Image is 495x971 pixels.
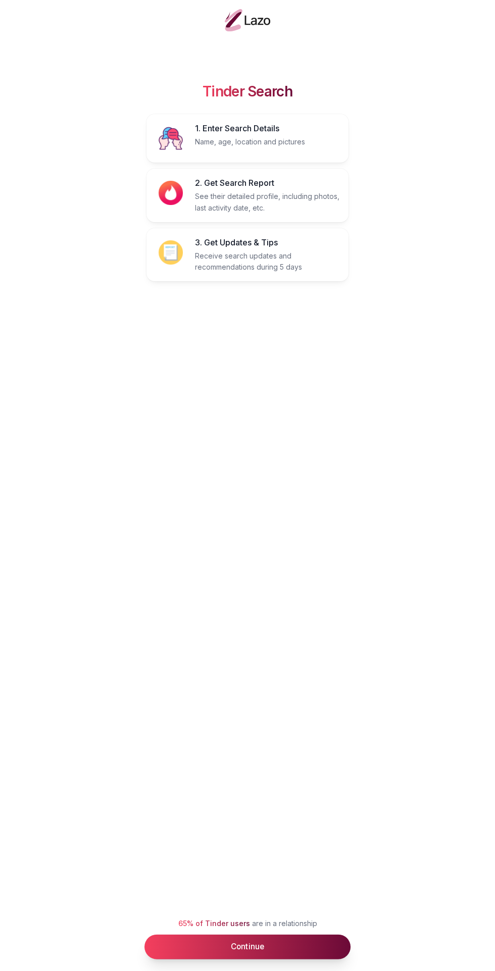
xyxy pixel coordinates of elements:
[146,918,349,929] p: are in a relationship
[178,919,250,928] span: 65% of Tinder users
[155,236,187,269] img: 3. Get Updates & Tips
[155,122,187,155] img: 1. Enter Search Details
[195,122,340,134] h3: 1. Enter Search Details
[155,177,187,209] img: 2. Get Search Report
[195,191,340,214] p: See their detailed profile, including photos, last activity date, etc.
[144,935,351,959] button: Continue
[203,83,292,100] span: Tinder Search
[195,177,340,189] h3: 2. Get Search Report
[195,236,340,248] h3: 3. Get Updates & Tips
[195,250,340,274] p: Receive search updates and recommendations during 5 days
[195,136,340,148] p: Name, age, location and pictures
